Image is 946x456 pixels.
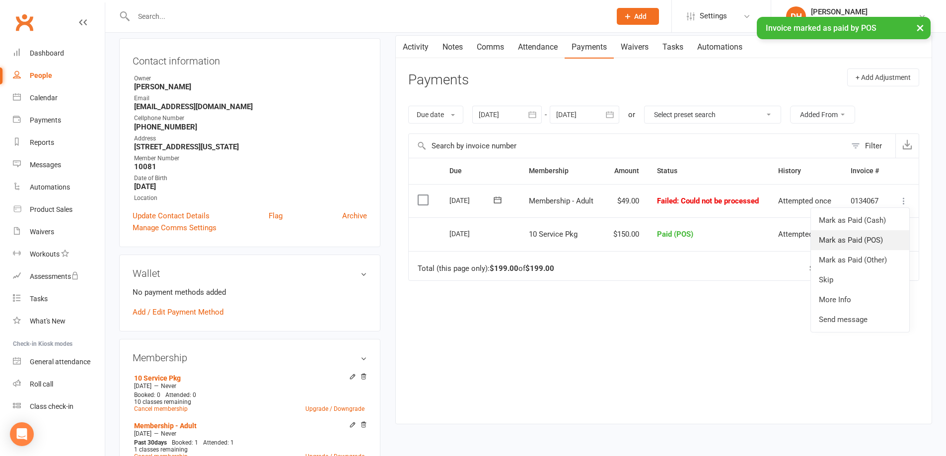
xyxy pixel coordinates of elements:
[134,398,191,405] span: 10 classes remaining
[30,317,66,325] div: What's New
[132,430,367,438] div: —
[811,230,909,250] a: Mark as Paid (POS)
[12,10,37,35] a: Clubworx
[604,184,648,218] td: $49.00
[165,391,196,398] span: Attended: 0
[161,430,176,437] span: Never
[30,358,90,366] div: General attendance
[648,158,770,184] th: Status
[657,230,693,239] span: Paid (POS)
[132,439,169,446] div: days
[655,36,690,59] a: Tasks
[811,210,909,230] a: Mark as Paid (Cash)
[525,264,554,273] strong: $199.00
[13,221,105,243] a: Waivers
[134,446,188,453] span: 1 classes remaining
[13,42,105,65] a: Dashboard
[13,288,105,310] a: Tasks
[408,72,469,88] h3: Payments
[134,82,367,91] strong: [PERSON_NAME]
[409,134,846,158] input: Search by invoice number
[30,161,61,169] div: Messages
[13,87,105,109] a: Calendar
[786,6,806,26] div: DH
[13,265,105,288] a: Assessments
[134,182,367,191] strong: [DATE]
[134,383,151,390] span: [DATE]
[657,196,759,205] span: Failed
[161,383,176,390] span: Never
[30,402,73,410] div: Class check-in
[847,68,919,86] button: + Add Adjustment
[30,250,60,258] div: Workouts
[134,162,367,171] strong: 10081
[133,352,367,363] h3: Membership
[131,9,604,23] input: Search...
[790,106,855,124] button: Added From
[634,12,647,20] span: Add
[617,8,659,25] button: Add
[134,123,367,131] strong: [PHONE_NUMBER]
[132,382,367,390] div: —
[490,264,518,273] strong: $199.00
[911,17,929,38] button: ×
[769,158,841,184] th: History
[134,174,367,183] div: Date of Birth
[842,184,888,218] td: 0134067
[134,422,197,430] a: Membership - Adult
[604,158,648,184] th: Amount
[865,140,882,152] div: Filter
[614,36,655,59] a: Waivers
[13,243,105,265] a: Workouts
[133,306,223,318] a: Add / Edit Payment Method
[134,94,367,103] div: Email
[520,158,604,184] th: Membership
[134,114,367,123] div: Cellphone Number
[846,134,895,158] button: Filter
[418,264,554,273] div: Total (this page only): of
[809,264,897,273] div: Showing of payments
[757,17,931,39] div: Invoice marked as paid by POS
[529,230,578,239] span: 10 Service Pkg
[13,198,105,221] a: Product Sales
[30,138,54,146] div: Reports
[133,268,367,279] h3: Wallet
[134,154,367,163] div: Member Number
[811,270,909,290] a: Skip
[604,217,648,251] td: $150.00
[13,65,105,87] a: People
[811,16,918,25] div: [PERSON_NAME] [MEDICAL_DATA]
[677,196,759,205] span: : Could not be processed
[30,116,61,124] div: Payments
[811,290,909,310] a: More Info
[133,286,367,298] p: No payment methods added
[30,295,48,303] div: Tasks
[13,395,105,418] a: Class kiosk mode
[529,196,593,205] span: Membership - Adult
[134,102,367,111] strong: [EMAIL_ADDRESS][DOMAIN_NAME]
[811,7,918,16] div: [PERSON_NAME]
[511,36,565,59] a: Attendance
[440,158,520,184] th: Due
[811,310,909,329] a: Send message
[134,439,154,446] span: Past 30
[470,36,511,59] a: Comms
[134,430,151,437] span: [DATE]
[690,36,749,59] a: Automations
[30,183,70,191] div: Automations
[13,373,105,395] a: Roll call
[842,158,888,184] th: Invoice #
[133,52,367,66] h3: Contact information
[30,49,64,57] div: Dashboard
[134,194,367,203] div: Location
[172,439,198,446] span: Booked: 1
[13,176,105,198] a: Automations
[436,36,470,59] a: Notes
[811,250,909,270] a: Mark as Paid (Other)
[203,439,234,446] span: Attended: 1
[30,94,58,102] div: Calendar
[342,210,367,222] a: Archive
[133,210,210,222] a: Update Contact Details
[30,380,53,388] div: Roll call
[305,405,364,412] a: Upgrade / Downgrade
